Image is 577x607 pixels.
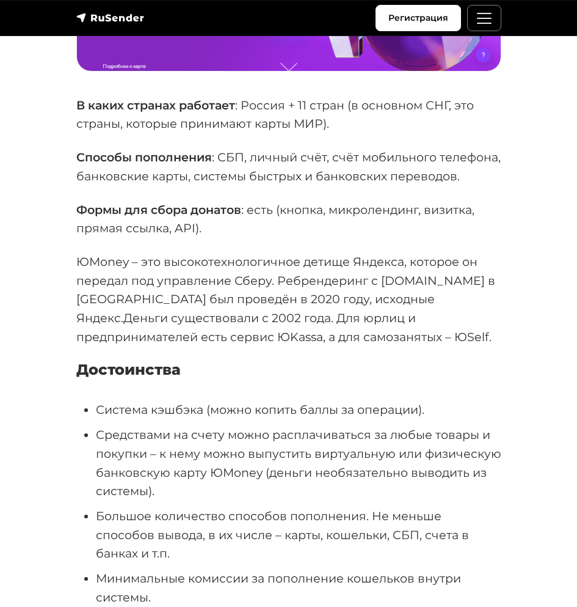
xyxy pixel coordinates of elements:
[76,98,235,112] strong: В каких странах работает
[96,507,501,563] li: Большое количество способов пополнения. Не меньше способов вывода, в их числе – карты, кошельки, ...
[96,400,501,419] li: Система кэшбэка (можно копить баллы за операции).
[76,361,501,379] h4: Достоинства
[76,96,501,133] p: : Россия + 11 стран (в основном СНГ, это страны, которые принимают карты МИР).
[76,148,501,185] p: : СБП, личный счёт, счёт мобильного телефона, банковские карты, системы быстрых и банковских пере...
[76,252,501,347] p: ЮMoney – это высокотехнологичное детище Яндекса, которое он передал под управление Сберу. Ребренд...
[96,569,501,606] li: Минимальные комиссии за пополнение кошельков внутри системы.
[76,202,241,217] strong: Формы для сбора донатов
[76,200,501,238] p: : есть (кнопка, микролендинг, визитка, прямая ссылка, API).
[96,425,501,501] li: Средствами на счету можно расплачиваться за любые товары и покупки – к нему можно выпустить вирту...
[467,5,501,31] button: Меню
[376,5,461,31] a: Регистрация
[76,150,212,164] strong: Способы пополнения
[76,12,145,24] img: RuSender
